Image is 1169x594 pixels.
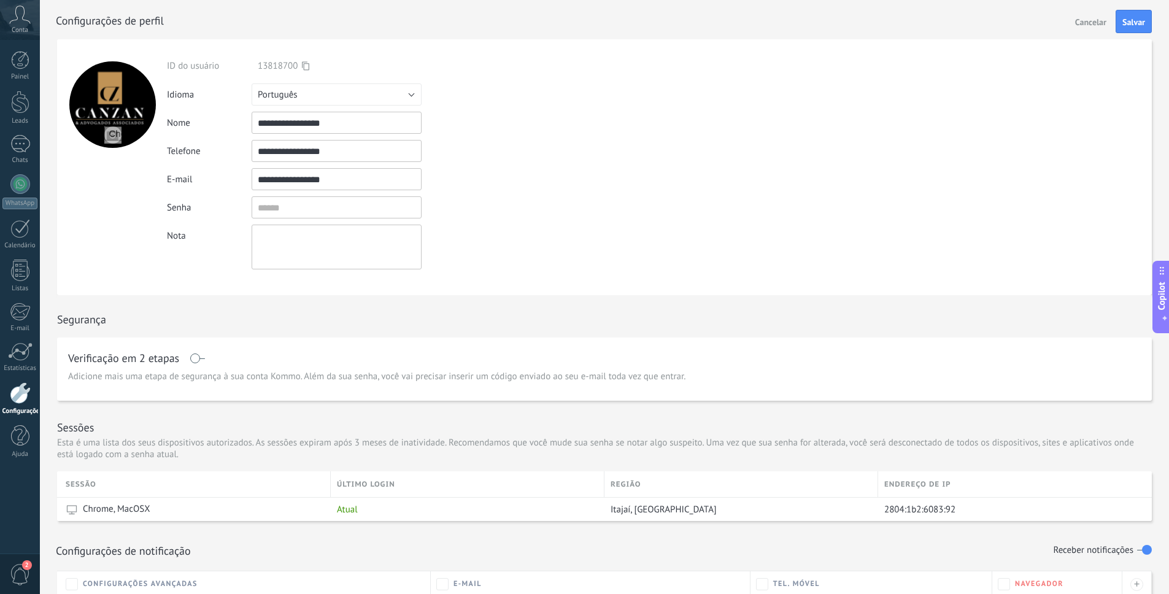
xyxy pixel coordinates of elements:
span: Português [258,89,298,101]
div: Chats [2,156,38,164]
div: E-mail [2,325,38,333]
p: Esta é uma lista dos seus dispositivos autorizados. As sessões expiram após 3 meses de inatividad... [57,437,1152,460]
div: REGIÃO [604,471,878,497]
div: SESSÃO [66,471,330,497]
span: Salvar [1122,18,1145,26]
span: 2804:1b2:6083:92 [884,504,955,515]
h1: Receber notificações [1053,546,1133,556]
button: Salvar [1116,10,1152,33]
div: Calendário [2,242,38,250]
span: Adicione mais uma etapa de segurança à sua conta Kommo. Além da sua senha, você vai precisar inse... [68,371,685,383]
div: Ajuda [2,450,38,458]
span: Navegador [1015,579,1063,588]
div: ID do usuário [167,60,252,72]
div: 2804:1b2:6083:92 [878,498,1143,521]
span: Configurações avançadas [83,579,198,588]
span: Copilot [1155,282,1168,310]
div: Nome [167,117,252,129]
span: Tel. Móvel [773,579,820,588]
div: Idioma [167,89,252,101]
span: Itajaí, [GEOGRAPHIC_DATA] [611,504,716,515]
div: Itajaí, Brazil [604,498,872,521]
div: Senha [167,202,252,214]
div: ÚLTIMO LOGIN [331,471,604,497]
div: Nota [167,225,252,242]
div: Telefone [167,145,252,157]
div: Estatísticas [2,364,38,372]
button: Português [252,83,422,106]
div: Configurações [2,407,38,415]
span: 2 [22,560,32,570]
div: Leads [2,117,38,125]
div: E-mail [167,174,252,185]
h1: Segurança [57,312,106,326]
span: Cancelar [1075,18,1106,26]
div: WhatsApp [2,198,37,209]
span: Atual [337,504,358,515]
div: Listas [2,285,38,293]
h1: Sessões [57,420,94,434]
button: Cancelar [1070,12,1111,31]
span: 13818700 [258,60,298,72]
div: + [1130,578,1143,591]
span: E-mail [453,579,482,588]
h1: Configurações de notificação [56,544,191,558]
span: Conta [12,26,28,34]
div: ENDEREÇO DE IP [878,471,1152,497]
span: Chrome, MacOSX [83,503,150,515]
div: Painel [2,73,38,81]
h1: Verificação em 2 etapas [68,353,179,363]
